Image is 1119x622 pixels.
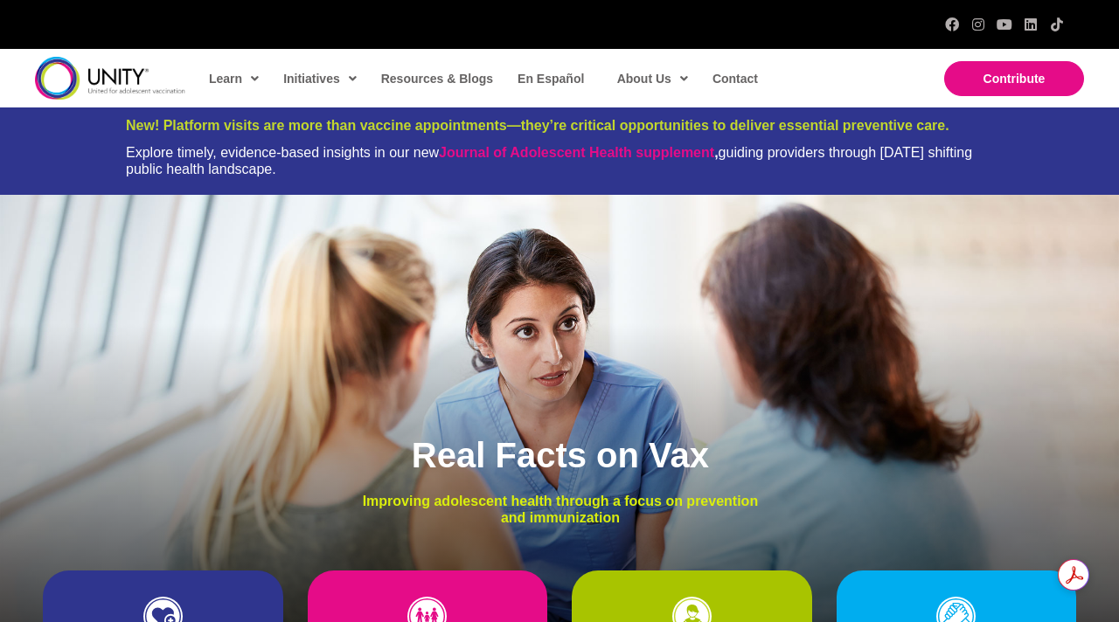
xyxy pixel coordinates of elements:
[712,72,758,86] span: Contact
[283,66,357,92] span: Initiatives
[997,17,1011,31] a: YouTube
[608,59,695,99] a: About Us
[126,144,993,177] div: Explore timely, evidence-based insights in our new guiding providers through [DATE] shifting publ...
[945,17,959,31] a: Facebook
[126,118,949,133] span: New! Platform visits are more than vaccine appointments—they’re critical opportunities to deliver...
[617,66,688,92] span: About Us
[439,145,718,160] strong: ,
[372,59,500,99] a: Resources & Blogs
[209,66,259,92] span: Learn
[983,72,1046,86] span: Contribute
[971,17,985,31] a: Instagram
[1024,17,1038,31] a: LinkedIn
[944,61,1084,96] a: Contribute
[35,57,185,100] img: unity-logo-dark
[439,145,714,160] a: Journal of Adolescent Health supplement
[381,72,493,86] span: Resources & Blogs
[412,436,709,474] span: Real Facts on Vax
[1050,17,1064,31] a: TikTok
[350,493,772,526] p: Improving adolescent health through a focus on prevention and immunization
[509,59,591,99] a: En Español
[518,72,584,86] span: En Español
[704,59,765,99] a: Contact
